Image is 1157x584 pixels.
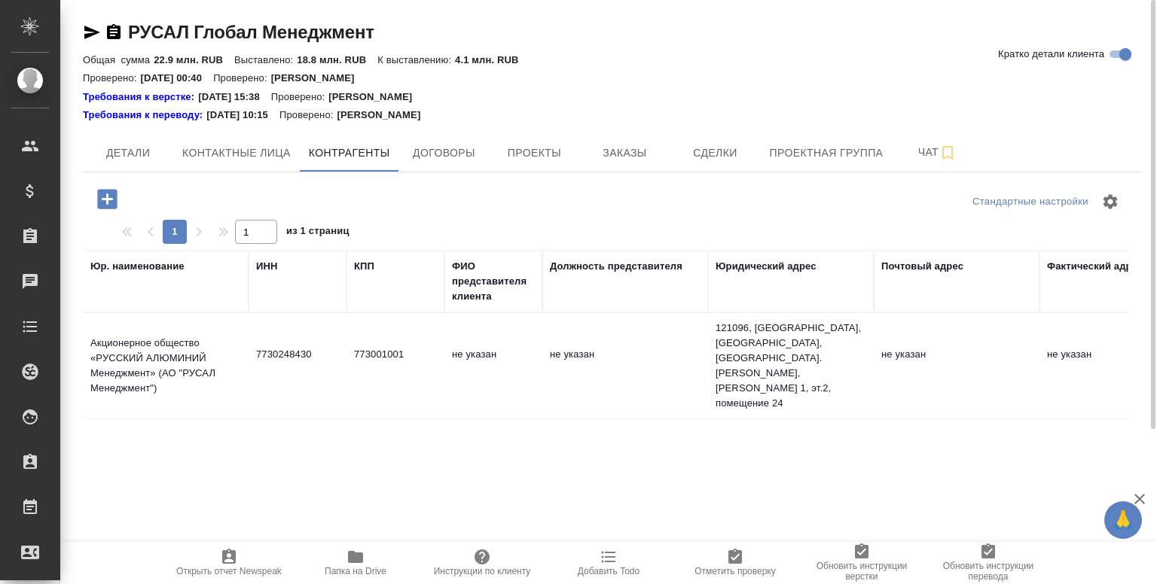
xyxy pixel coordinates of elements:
span: Отметить проверку [695,566,775,576]
span: 🙏 [1110,504,1136,536]
span: Инструкции по клиенту [434,566,531,576]
p: К выставлению: [377,54,455,65]
a: Требования к переводу: [83,108,206,123]
span: Настроить таблицу [1092,184,1128,220]
td: 773001001 [346,339,444,392]
span: Проектная группа [769,144,883,163]
button: Обновить инструкции перевода [925,542,1052,584]
p: 18.8 млн. RUB [297,54,377,65]
p: [PERSON_NAME] [271,72,366,84]
span: Договоры [408,144,480,163]
button: Обновить инструкции верстки [798,542,925,584]
span: Кратко детали клиента [998,47,1104,62]
p: Проверено: [279,108,337,123]
a: Требования к верстке: [83,90,198,105]
a: РУСАЛ Глобал Менеджмент [128,22,374,42]
td: Акционерное общество «РУССКИЙ АЛЮМИНИЙ Менеджмент» (АО "РУСАЛ Менеджмент") [83,328,249,403]
span: Папка на Drive [325,566,386,576]
div: Юридический адрес [716,259,817,274]
div: Нажми, чтобы открыть папку с инструкцией [83,90,198,105]
button: Отметить проверку [672,542,798,584]
div: Юр. наименование [90,259,185,274]
div: Нажми, чтобы открыть папку с инструкцией [83,108,206,123]
p: [DATE] 00:40 [141,72,214,84]
p: Проверено: [271,90,329,105]
td: 121096, [GEOGRAPHIC_DATA], [GEOGRAPHIC_DATA], [GEOGRAPHIC_DATA]. [PERSON_NAME], [PERSON_NAME] 1, ... [708,313,874,418]
button: Открыть отчет Newspeak [166,542,292,584]
button: Скопировать ссылку для ЯМессенджера [83,23,101,41]
div: КПП [354,259,374,274]
button: Добавить контрагента [87,184,128,214]
td: не указан [874,339,1039,392]
span: из 1 страниц [286,222,350,244]
p: [DATE] 10:15 [206,108,279,123]
span: Добавить Todo [578,566,640,576]
button: Инструкции по клиенту [419,542,545,584]
p: Проверено: [213,72,271,84]
p: Общая сумма [83,54,154,65]
span: Обновить инструкции верстки [807,561,916,582]
div: ИНН [256,259,278,274]
button: Скопировать ссылку [105,23,123,41]
span: Сделки [679,144,751,163]
svg: Подписаться [939,144,957,162]
p: [DATE] 15:38 [198,90,271,105]
p: Проверено: [83,72,141,84]
p: 4.1 млн. RUB [455,54,530,65]
p: [PERSON_NAME] [337,108,432,123]
div: Должность представителя [550,259,682,274]
span: Обновить инструкции перевода [934,561,1043,582]
div: Почтовый адрес [881,259,963,274]
span: Чат [901,143,973,162]
span: Открыть отчет Newspeak [176,566,282,576]
button: 🙏 [1104,501,1142,539]
span: Контрагенты [309,144,390,163]
td: не указан [542,339,708,392]
span: Проекты [498,144,570,163]
div: split button [969,190,1092,214]
p: Выставлено: [234,54,297,65]
button: Папка на Drive [292,542,419,584]
p: [PERSON_NAME] [328,90,423,105]
td: не указан [444,339,542,392]
div: ФИО представителя клиента [452,259,535,304]
button: Добавить Todo [545,542,672,584]
p: 22.9 млн. RUB [154,54,234,65]
span: Детали [92,144,164,163]
span: Контактные лица [182,144,291,163]
div: Фактический адрес [1047,259,1143,274]
td: 7730248430 [249,339,346,392]
span: Заказы [588,144,661,163]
